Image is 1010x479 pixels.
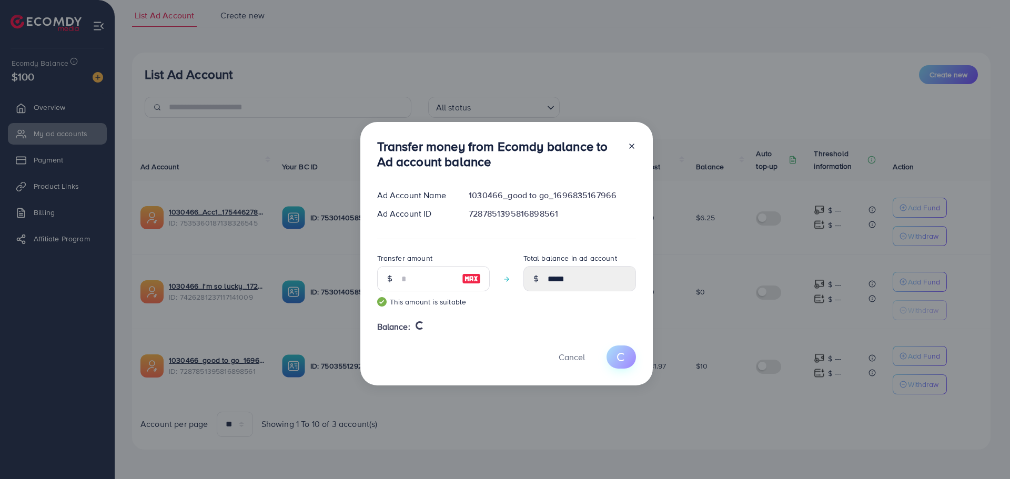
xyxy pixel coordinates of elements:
h3: Transfer money from Ecomdy balance to Ad account balance [377,139,619,169]
div: 7287851395816898561 [460,208,644,220]
img: guide [377,297,387,307]
div: 1030466_good to go_1696835167966 [460,189,644,201]
iframe: Chat [965,432,1002,471]
img: image [462,272,481,285]
span: Balance: [377,321,410,333]
small: This amount is suitable [377,297,490,307]
span: Cancel [559,351,585,363]
label: Total balance in ad account [523,253,617,263]
button: Cancel [546,345,598,368]
div: Ad Account Name [369,189,461,201]
div: Ad Account ID [369,208,461,220]
label: Transfer amount [377,253,432,263]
